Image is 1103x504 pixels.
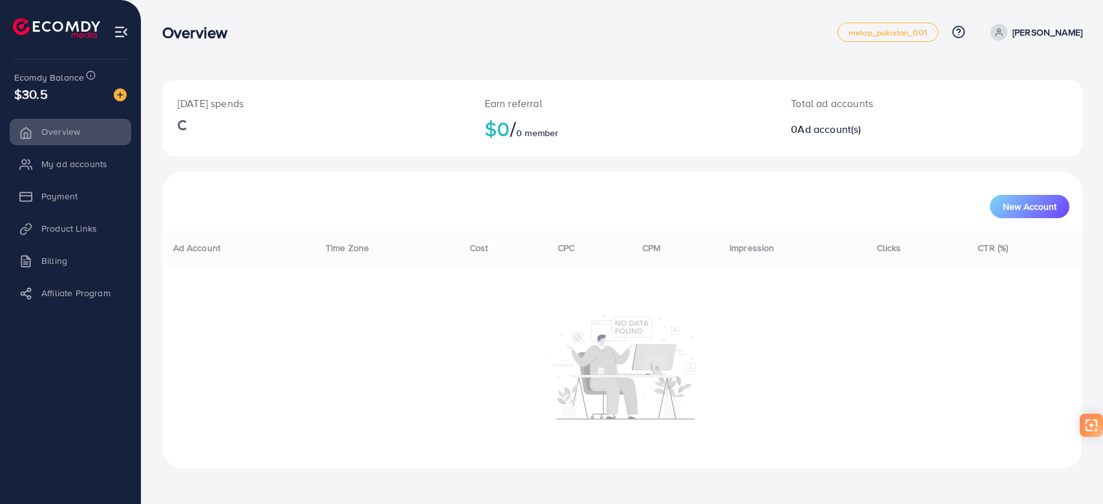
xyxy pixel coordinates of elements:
p: [DATE] spends [178,96,454,111]
span: $30.5 [14,85,48,103]
span: metap_pakistan_001 [848,28,927,37]
p: Earn referral [485,96,761,111]
h3: Overview [162,23,238,42]
h2: $0 [485,116,761,141]
p: [PERSON_NAME] [1013,25,1082,40]
span: New Account [1003,202,1056,211]
p: Total ad accounts [791,96,990,111]
span: Ecomdy Balance [14,71,84,84]
span: Ad account(s) [797,122,861,136]
button: New Account [990,195,1069,218]
a: [PERSON_NAME] [985,24,1082,41]
img: image [114,88,127,101]
a: metap_pakistan_001 [837,23,938,42]
h2: 0 [791,123,990,136]
span: 0 member [516,126,558,139]
span: / [510,114,516,143]
img: menu [114,25,129,39]
img: logo [13,18,100,38]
